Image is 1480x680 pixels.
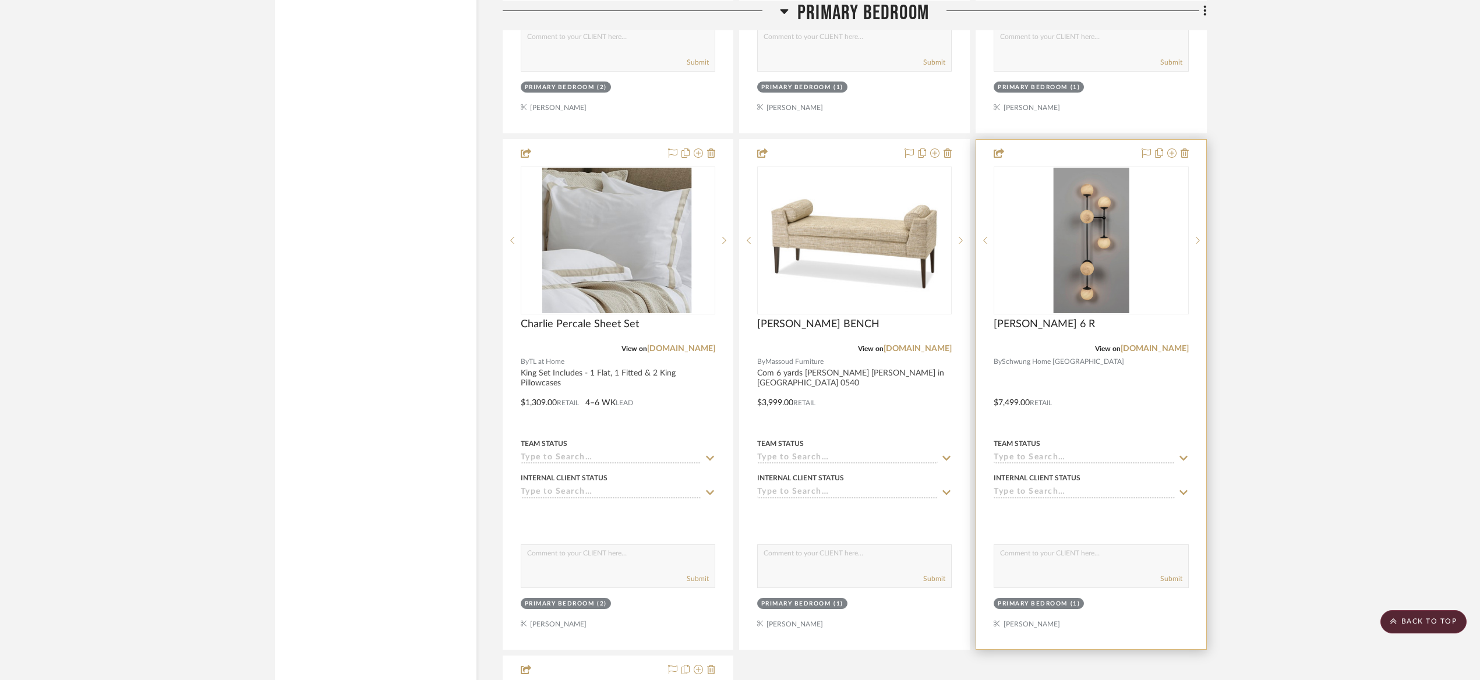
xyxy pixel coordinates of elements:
[761,83,831,92] div: Primary Bedroom
[597,600,607,608] div: (2)
[998,83,1068,92] div: Primary Bedroom
[687,57,709,68] button: Submit
[758,177,951,303] img: MILLIE LONG BENCH
[994,318,1095,331] span: [PERSON_NAME] 6 R
[1071,83,1080,92] div: (1)
[1002,356,1124,367] span: Schwung Home [GEOGRAPHIC_DATA]
[833,600,843,608] div: (1)
[923,573,945,584] button: Submit
[858,345,884,352] span: View on
[833,83,843,92] div: (1)
[761,600,831,608] div: Primary Bedroom
[521,487,701,498] input: Type to Search…
[521,318,639,331] span: Charlie Percale Sheet Set
[998,600,1068,608] div: Primary Bedroom
[994,356,1002,367] span: By
[994,453,1174,464] input: Type to Search…
[521,473,607,483] div: Internal Client Status
[597,83,607,92] div: (2)
[757,318,879,331] span: [PERSON_NAME] BENCH
[994,487,1174,498] input: Type to Search…
[994,167,1188,314] div: 0
[923,57,945,68] button: Submit
[621,345,647,352] span: View on
[521,453,701,464] input: Type to Search…
[521,438,567,449] div: Team Status
[758,167,951,314] div: 0
[542,168,694,313] img: Charlie Percale Sheet Set
[884,345,952,353] a: [DOMAIN_NAME]
[525,83,595,92] div: Primary Bedroom
[529,356,564,367] span: TL at Home
[994,438,1040,449] div: Team Status
[757,473,844,483] div: Internal Client Status
[1160,57,1182,68] button: Submit
[1095,345,1121,352] span: View on
[1380,610,1467,633] scroll-to-top-button: BACK TO TOP
[687,573,709,584] button: Submit
[757,438,804,449] div: Team Status
[994,473,1080,483] div: Internal Client Status
[1071,600,1080,608] div: (1)
[647,345,715,353] a: [DOMAIN_NAME]
[757,453,938,464] input: Type to Search…
[757,356,765,367] span: By
[1121,345,1189,353] a: [DOMAIN_NAME]
[525,600,595,608] div: Primary Bedroom
[1160,573,1182,584] button: Submit
[757,487,938,498] input: Type to Search…
[521,356,529,367] span: By
[1053,168,1129,313] img: Armstrong 6 R
[765,356,824,367] span: Massoud Furniture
